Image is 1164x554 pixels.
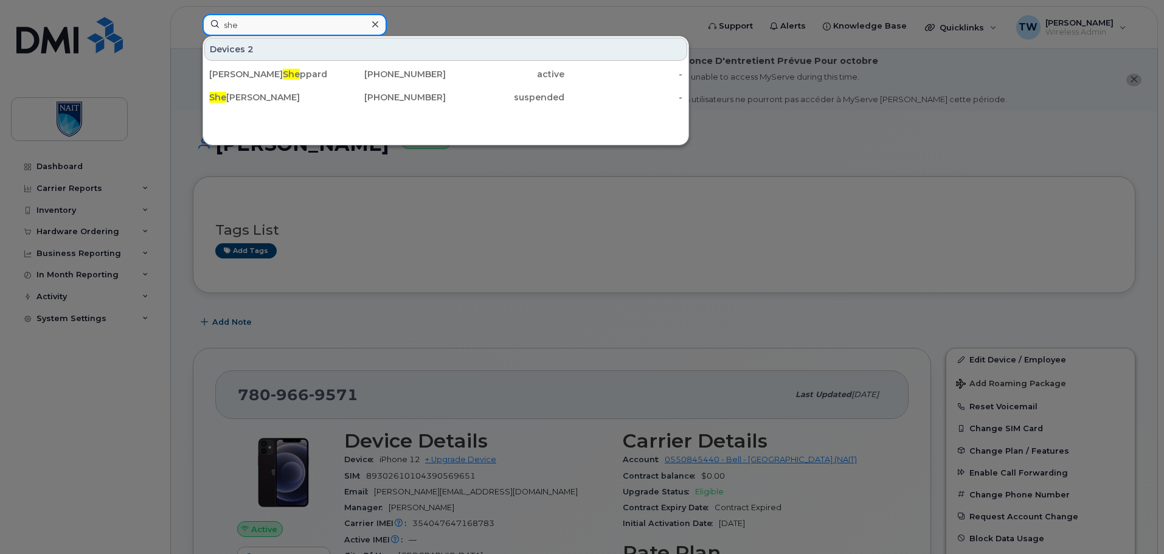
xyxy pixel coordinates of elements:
div: [PERSON_NAME] ppard [209,68,328,80]
div: suspended [446,91,564,103]
div: [PHONE_NUMBER] [328,68,446,80]
div: - [564,91,683,103]
div: [PERSON_NAME] [209,91,328,103]
span: 2 [248,43,254,55]
a: [PERSON_NAME]Sheppard[PHONE_NUMBER]active- [204,63,687,85]
div: - [564,68,683,80]
span: She [283,69,300,80]
span: She [209,92,226,103]
div: Devices [204,38,687,61]
a: She[PERSON_NAME][PHONE_NUMBER]suspended- [204,86,687,108]
div: [PHONE_NUMBER] [328,91,446,103]
div: active [446,68,564,80]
